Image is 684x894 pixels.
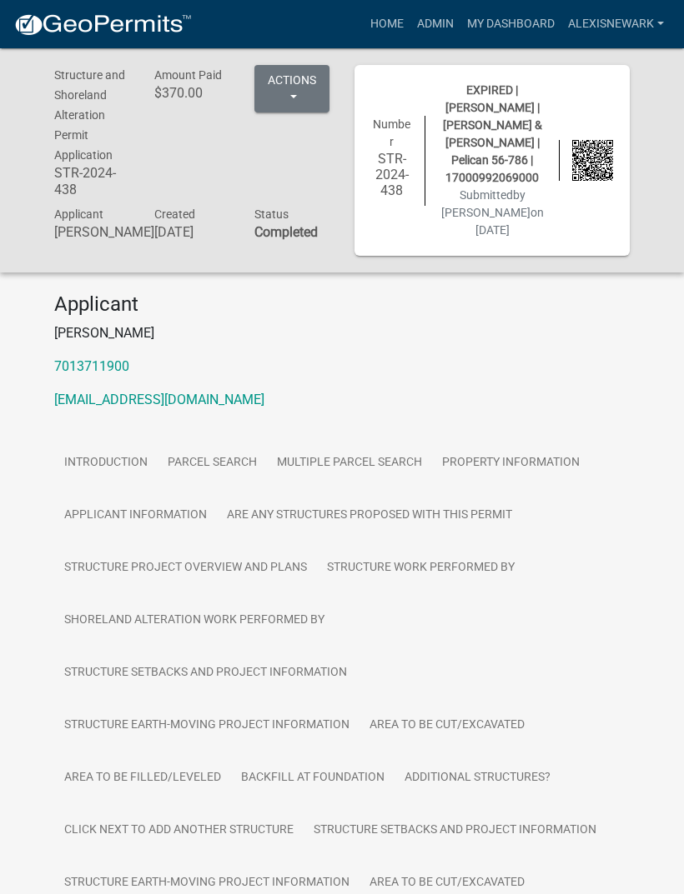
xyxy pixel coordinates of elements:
[572,140,613,181] img: QR code
[54,752,231,805] a: Area to be Filled/Leveled
[317,542,525,595] a: Structure Work Performed By
[231,752,395,805] a: Backfill at foundation
[304,804,606,857] a: Structure Setbacks and project information
[54,699,360,752] a: Structure Earth-Moving Project Information
[395,752,561,805] a: Additional Structures?
[254,207,289,221] span: Status
[154,207,195,221] span: Created
[54,68,125,162] span: Structure and Shoreland Alteration Permit Application
[54,647,357,700] a: Structure Setbacks and project information
[54,392,264,407] a: [EMAIL_ADDRESS][DOMAIN_NAME]
[360,699,535,752] a: Area to be Cut/Excavated
[364,8,410,40] a: Home
[441,188,544,237] span: Submitted on [DATE]
[54,358,129,374] a: 7013711900
[373,117,410,148] span: Number
[154,85,229,101] h6: $370.00
[54,437,158,490] a: Introduction
[54,292,630,317] h4: Applicant
[54,542,317,595] a: Structure Project Overview and Plans
[410,8,460,40] a: Admin
[371,151,412,199] h6: STR-2024-438
[54,489,217,542] a: Applicant Information
[154,224,229,240] h6: [DATE]
[561,8,671,40] a: alexisnewark
[460,8,561,40] a: My Dashboard
[54,224,129,240] h6: [PERSON_NAME]
[54,594,334,647] a: Shoreland Alteration Work Performed By
[267,437,432,490] a: Multiple Parcel Search
[54,804,304,857] a: Click Next to add another structure
[254,65,329,112] button: Actions
[254,224,318,240] strong: Completed
[54,165,129,197] h6: STR-2024-438
[443,83,542,184] span: EXPIRED | [PERSON_NAME] | [PERSON_NAME] & [PERSON_NAME] | Pelican 56-786 | 17000992069000
[54,323,630,343] p: [PERSON_NAME]
[154,68,222,82] span: Amount Paid
[158,437,267,490] a: Parcel search
[54,207,103,221] span: Applicant
[217,489,522,542] a: Are any Structures Proposed with this Permit
[432,437,590,490] a: Property Information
